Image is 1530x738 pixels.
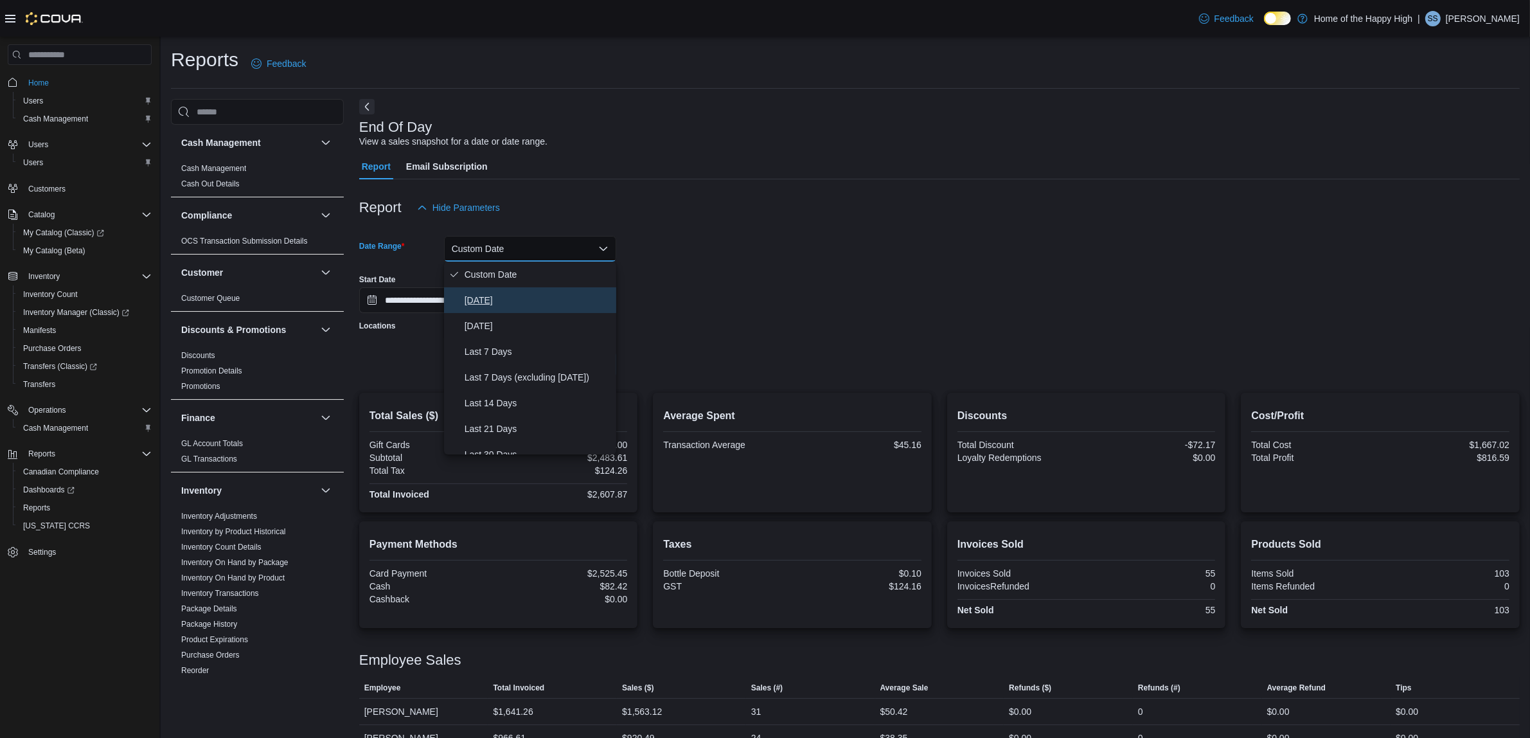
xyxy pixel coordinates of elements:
[1264,12,1291,25] input: Dark Mode
[444,236,616,262] button: Custom Date
[1251,537,1509,552] h2: Products Sold
[880,683,929,693] span: Average Sale
[171,47,238,73] h1: Reports
[3,543,157,561] button: Settings
[406,154,488,179] span: Email Subscription
[465,292,611,308] span: [DATE]
[18,377,152,392] span: Transfers
[493,704,533,719] div: $1,641.26
[181,650,240,660] span: Purchase Orders
[18,155,152,170] span: Users
[181,454,237,464] span: GL Transactions
[23,246,85,256] span: My Catalog (Beta)
[13,357,157,375] a: Transfers (Classic)
[1089,605,1216,615] div: 55
[318,135,334,150] button: Cash Management
[23,325,56,336] span: Manifests
[1089,440,1216,450] div: -$72.17
[181,164,246,173] a: Cash Management
[18,93,48,109] a: Users
[663,537,921,552] h2: Taxes
[1194,6,1259,32] a: Feedback
[181,526,286,537] span: Inventory by Product Historical
[181,382,220,391] a: Promotions
[501,489,628,500] div: $2,607.87
[412,195,505,221] button: Hide Parameters
[13,499,157,517] button: Reports
[23,423,88,433] span: Cash Management
[359,699,488,724] div: [PERSON_NAME]
[171,436,344,472] div: Finance
[465,318,611,334] span: [DATE]
[18,420,93,436] a: Cash Management
[957,581,1084,591] div: InvoicesRefunded
[318,322,334,337] button: Discounts & Promotions
[181,573,285,583] span: Inventory On Hand by Product
[957,453,1084,463] div: Loyalty Redemptions
[181,136,316,149] button: Cash Management
[663,440,790,450] div: Transaction Average
[18,93,152,109] span: Users
[181,665,209,676] span: Reorder
[181,527,286,536] a: Inventory by Product Historical
[622,704,662,719] div: $1,563.12
[18,464,152,480] span: Canadian Compliance
[28,547,56,557] span: Settings
[1264,25,1265,26] span: Dark Mode
[181,557,289,568] span: Inventory On Hand by Package
[181,619,237,629] span: Package History
[181,558,289,567] a: Inventory On Hand by Package
[13,110,157,128] button: Cash Management
[171,509,344,699] div: Inventory
[171,161,344,197] div: Cash Management
[8,67,152,595] nav: Complex example
[465,395,611,411] span: Last 14 Days
[1267,704,1290,719] div: $0.00
[795,440,921,450] div: $45.16
[18,377,60,392] a: Transfers
[3,445,157,463] button: Reports
[318,265,334,280] button: Customer
[181,651,240,660] a: Purchase Orders
[3,73,157,91] button: Home
[23,137,152,152] span: Users
[501,453,628,463] div: $2,483.61
[622,683,654,693] span: Sales ($)
[501,465,628,476] div: $124.26
[1383,453,1509,463] div: $816.59
[18,464,104,480] a: Canadian Compliance
[3,136,157,154] button: Users
[465,370,611,385] span: Last 7 Days (excluding [DATE])
[795,581,921,591] div: $124.16
[1383,568,1509,579] div: 103
[246,51,311,76] a: Feedback
[181,366,242,375] a: Promotion Details
[23,207,152,222] span: Catalog
[181,381,220,392] span: Promotions
[13,481,157,499] a: Dashboards
[1251,408,1509,424] h2: Cost/Profit
[13,285,157,303] button: Inventory Count
[318,410,334,426] button: Finance
[1251,568,1378,579] div: Items Sold
[23,402,71,418] button: Operations
[1009,683,1051,693] span: Refunds ($)
[1089,581,1216,591] div: 0
[181,439,243,448] a: GL Account Totals
[23,379,55,390] span: Transfers
[171,233,344,254] div: Compliance
[465,267,611,282] span: Custom Date
[171,291,344,311] div: Customer
[23,544,61,560] a: Settings
[369,537,628,552] h2: Payment Methods
[181,438,243,449] span: GL Account Totals
[13,517,157,535] button: [US_STATE] CCRS
[1089,453,1216,463] div: $0.00
[318,483,334,498] button: Inventory
[359,274,396,285] label: Start Date
[13,321,157,339] button: Manifests
[181,209,316,222] button: Compliance
[359,287,483,313] input: Press the down key to open a popover containing a calendar.
[465,447,611,462] span: Last 30 Days
[1396,683,1411,693] span: Tips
